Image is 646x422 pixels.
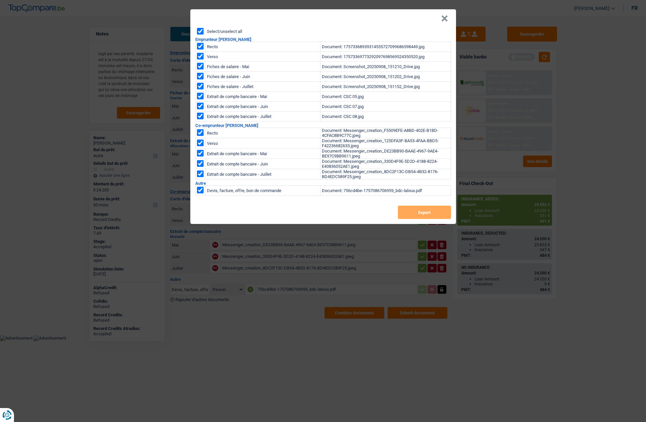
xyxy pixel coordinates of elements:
[320,128,451,138] td: Document: Messenger_creation_F5509EFE-A8BD-402E-B1BD-4CFAC8B9C77C.jpeg
[320,102,451,112] td: Document: CSC 07.jpg
[320,149,451,159] td: Document: Messenger_creation_DE23BB90-BAAE-4967-9AE4-BE97C9BB9611.jpeg
[205,82,320,92] td: Fiches de salaire - Juillet
[205,159,320,169] td: Extrait de compte bancaire - Juin
[207,29,242,34] label: Select/unselect all
[320,82,451,92] td: Document: Screenshot_20250908_151152_Drive.jpg
[205,186,320,196] td: Devis, facture, offre, bon de commande
[205,138,320,149] td: Verso
[320,72,451,82] td: Document: Screenshot_20250908_151202_Drive.jpg
[320,138,451,149] td: Document: Messenger_creation_125DFA3F-BA53-4FAA-BBD5-F42236682633.jpeg
[205,52,320,62] td: Verso
[205,149,320,159] td: Extrait de compte bancaire - Mai
[205,92,320,102] td: Extrait de compte bancaire - Mai
[320,52,451,62] td: Document: 17573369773292097698569524350520.jpg
[320,169,451,179] td: Document: Messenger_creation_8DC2F13C-DB54-4B32-8176-BD4EDC589F25.jpeg
[320,159,451,169] td: Document: Messenger_creation_330D4F9E-5D2D-4188-8224-E40836052AE1.jpeg
[320,186,451,196] td: Document: 756cd4be-1757086706959_bdc-laloux.pdf
[205,72,320,82] td: Fiches de salaire - Juin
[205,112,320,122] td: Extrait de compte bancaire - Juillet
[441,15,448,22] button: Close
[205,62,320,72] td: Fiches de salaire - Mai
[320,112,451,122] td: Document: CSC 08.jpg
[205,42,320,52] td: Recto
[398,206,451,219] button: Export
[320,92,451,102] td: Document: CSC 05.jpg
[320,62,451,72] td: Document: Screenshot_20250908_151210_Drive.jpg
[205,102,320,112] td: Extrait de compte bancaire - Juin
[205,128,320,138] td: Recto
[320,42,451,52] td: Document: 17573368939314555727099686598449.jpg
[205,169,320,179] td: Extrait de compte bancaire - Juillet
[195,123,451,128] h2: Co-emprunteur [PERSON_NAME]
[195,181,451,185] h2: Autre
[195,37,451,42] h2: Emprunteur [PERSON_NAME]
